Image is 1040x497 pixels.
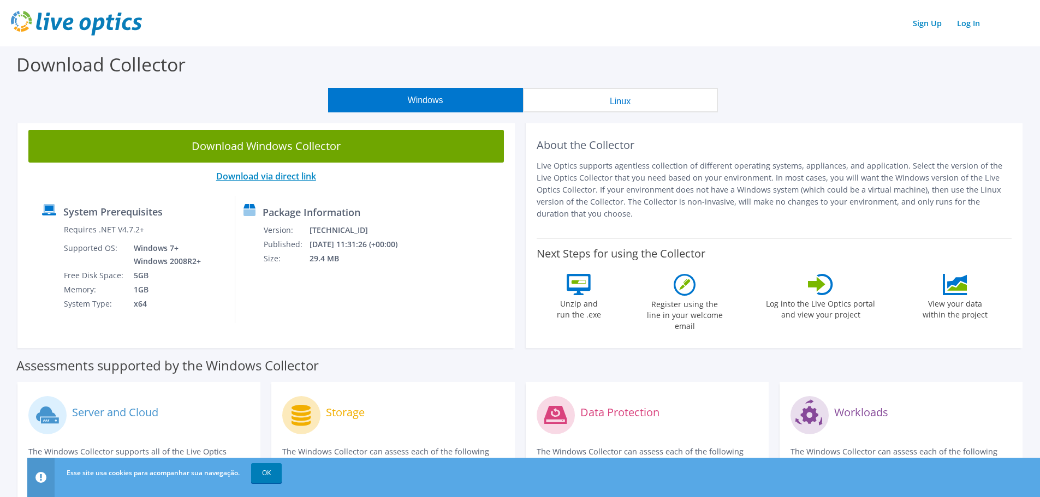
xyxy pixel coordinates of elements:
[523,88,718,112] button: Linux
[263,207,360,218] label: Package Information
[537,446,758,470] p: The Windows Collector can assess each of the following DPS applications.
[791,446,1012,470] p: The Windows Collector can assess each of the following applications.
[309,237,412,252] td: [DATE] 11:31:26 (+00:00)
[11,11,142,35] img: live_optics_svg.svg
[916,295,994,320] label: View your data within the project
[126,283,203,297] td: 1GB
[537,247,705,260] label: Next Steps for using the Collector
[67,468,240,477] span: Esse site usa cookies para acompanhar sua navegação.
[126,297,203,311] td: x64
[72,407,158,418] label: Server and Cloud
[63,268,126,283] td: Free Disk Space:
[263,237,309,252] td: Published:
[64,224,144,235] label: Requires .NET V4.7.2+
[126,241,203,268] td: Windows 7+ Windows 2008R2+
[765,295,876,320] label: Log into the Live Optics portal and view your project
[309,252,412,266] td: 29.4 MB
[537,160,1012,220] p: Live Optics supports agentless collection of different operating systems, appliances, and applica...
[28,130,504,163] a: Download Windows Collector
[63,297,126,311] td: System Type:
[328,88,523,112] button: Windows
[554,295,604,320] label: Unzip and run the .exe
[63,241,126,268] td: Supported OS:
[126,268,203,283] td: 5GB
[644,296,726,332] label: Register using the line in your welcome email
[952,15,985,31] a: Log In
[63,206,163,217] label: System Prerequisites
[216,170,316,182] a: Download via direct link
[63,283,126,297] td: Memory:
[263,223,309,237] td: Version:
[16,52,186,77] label: Download Collector
[834,407,888,418] label: Workloads
[16,360,319,371] label: Assessments supported by the Windows Collector
[28,446,249,470] p: The Windows Collector supports all of the Live Optics compute and cloud assessments.
[580,407,659,418] label: Data Protection
[907,15,947,31] a: Sign Up
[251,463,282,483] a: OK
[326,407,365,418] label: Storage
[263,252,309,266] td: Size:
[537,139,1012,152] h2: About the Collector
[282,446,503,470] p: The Windows Collector can assess each of the following storage systems.
[309,223,412,237] td: [TECHNICAL_ID]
